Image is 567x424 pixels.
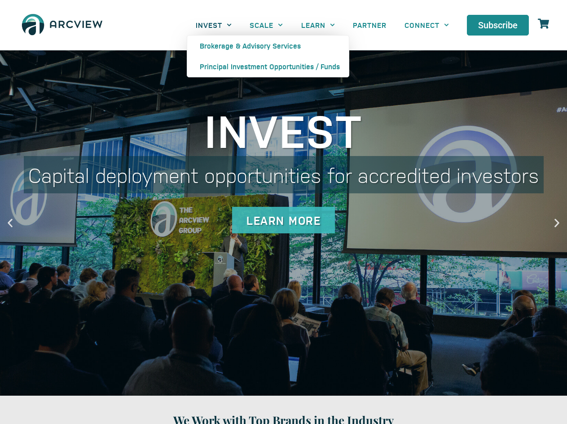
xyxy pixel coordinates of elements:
[24,107,544,152] div: Invest
[478,21,518,30] span: Subscribe
[187,36,349,56] a: Brokerage & Advisory Services
[344,15,396,35] a: PARTNER
[187,15,458,35] nav: Menu
[551,217,563,228] div: Next slide
[24,156,544,193] div: Capital deployment opportunities for accredited investors
[292,15,344,35] a: LEARN
[187,56,349,77] a: Principal Investment Opportunities / Funds
[187,35,349,77] ul: INVEST
[241,15,292,35] a: SCALE
[396,15,458,35] a: CONNECT
[232,207,335,233] div: Learn More
[187,15,241,35] a: INVEST
[467,15,529,36] a: Subscribe
[4,217,16,228] div: Previous slide
[18,9,106,41] img: The Arcview Group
